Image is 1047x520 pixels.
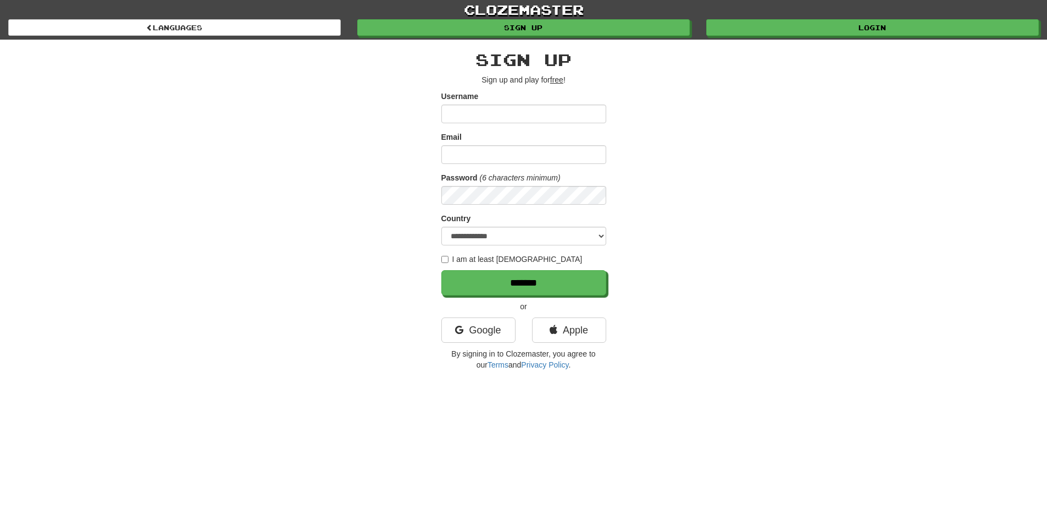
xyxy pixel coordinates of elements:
p: or [441,301,606,312]
a: Apple [532,318,606,343]
em: (6 characters minimum) [480,173,561,182]
label: I am at least [DEMOGRAPHIC_DATA] [441,254,583,265]
label: Password [441,172,478,183]
a: Languages [8,19,341,36]
label: Country [441,213,471,224]
label: Email [441,132,462,143]
a: Terms [488,360,508,369]
p: Sign up and play for ! [441,74,606,85]
a: Sign up [357,19,690,36]
a: Privacy Policy [521,360,568,369]
input: I am at least [DEMOGRAPHIC_DATA] [441,256,448,263]
a: Google [441,318,516,343]
a: Login [706,19,1039,36]
label: Username [441,91,479,102]
u: free [550,75,563,84]
h2: Sign up [441,51,606,69]
p: By signing in to Clozemaster, you agree to our and . [441,348,606,370]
